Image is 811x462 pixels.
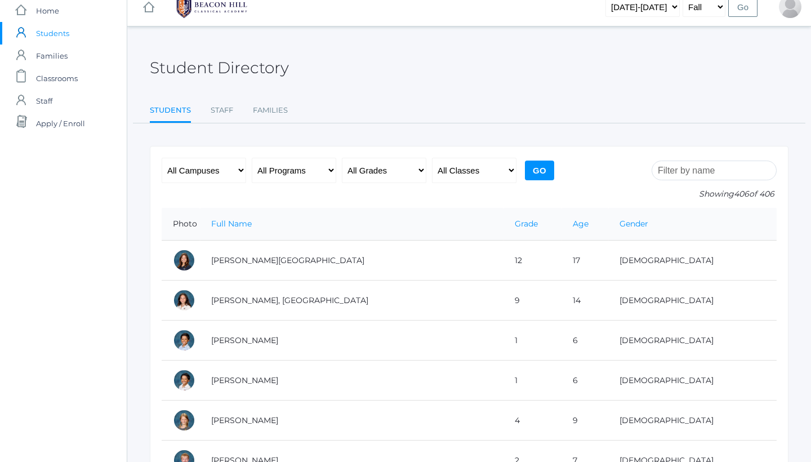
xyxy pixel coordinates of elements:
[620,219,648,229] a: Gender
[562,281,608,321] td: 14
[36,112,85,135] span: Apply / Enroll
[734,189,749,199] span: 406
[608,401,777,441] td: [DEMOGRAPHIC_DATA]
[211,219,252,229] a: Full Name
[36,22,69,45] span: Students
[503,401,562,441] td: 4
[503,241,562,281] td: 12
[162,208,200,241] th: Photo
[200,321,503,361] td: [PERSON_NAME]
[36,45,68,67] span: Families
[562,361,608,401] td: 6
[562,401,608,441] td: 9
[608,281,777,321] td: [DEMOGRAPHIC_DATA]
[608,361,777,401] td: [DEMOGRAPHIC_DATA]
[503,321,562,361] td: 1
[525,161,554,180] input: Go
[173,409,195,432] div: Amelia Adams
[173,249,195,272] div: Charlotte Abdulla
[562,241,608,281] td: 17
[608,241,777,281] td: [DEMOGRAPHIC_DATA]
[36,90,52,112] span: Staff
[608,321,777,361] td: [DEMOGRAPHIC_DATA]
[573,219,589,229] a: Age
[503,361,562,401] td: 1
[200,281,503,321] td: [PERSON_NAME], [GEOGRAPHIC_DATA]
[36,67,78,90] span: Classrooms
[150,99,191,123] a: Students
[211,99,233,122] a: Staff
[173,289,195,312] div: Phoenix Abdulla
[253,99,288,122] a: Families
[173,369,195,392] div: Grayson Abrea
[652,161,777,180] input: Filter by name
[200,401,503,441] td: [PERSON_NAME]
[503,281,562,321] td: 9
[200,241,503,281] td: [PERSON_NAME][GEOGRAPHIC_DATA]
[652,188,777,200] p: Showing of 406
[562,321,608,361] td: 6
[515,219,538,229] a: Grade
[173,329,195,352] div: Dominic Abrea
[150,59,289,77] h2: Student Directory
[200,361,503,401] td: [PERSON_NAME]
